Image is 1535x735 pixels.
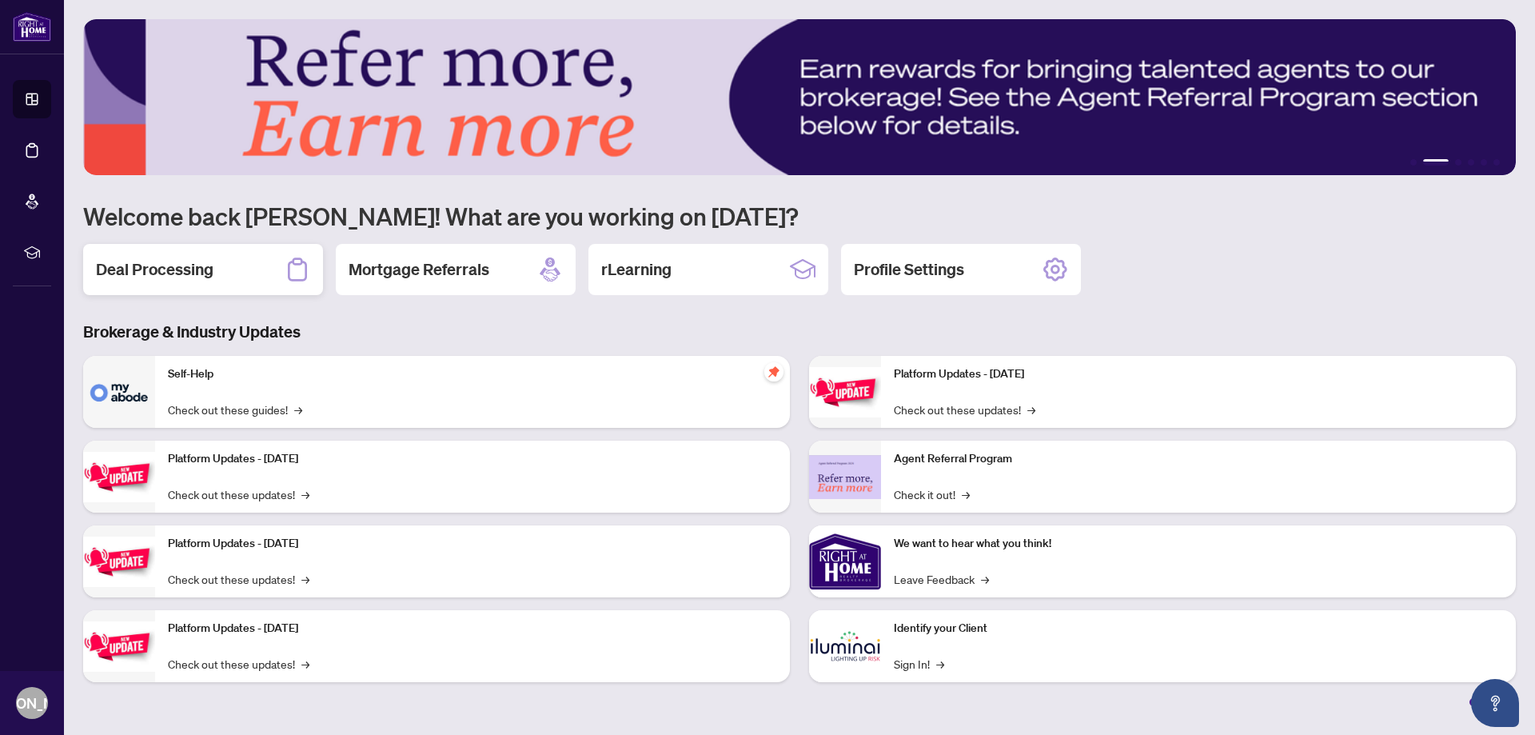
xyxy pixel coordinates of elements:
a: Sign In!→ [894,655,944,673]
img: Identify your Client [809,610,881,682]
span: → [301,485,309,503]
p: Identify your Client [894,620,1503,637]
button: 3 [1455,159,1461,166]
h3: Brokerage & Industry Updates [83,321,1516,343]
a: Check out these updates!→ [894,401,1035,418]
span: → [936,655,944,673]
img: Platform Updates - July 21, 2025 [83,537,155,587]
span: → [962,485,970,503]
p: Platform Updates - [DATE] [168,535,777,553]
span: → [294,401,302,418]
h2: Mortgage Referrals [349,258,489,281]
p: We want to hear what you think! [894,535,1503,553]
span: pushpin [764,362,783,381]
a: Leave Feedback→ [894,570,989,588]
h2: Profile Settings [854,258,964,281]
img: Platform Updates - July 8, 2025 [83,621,155,672]
a: Check out these guides!→ [168,401,302,418]
a: Check out these updates!→ [168,570,309,588]
button: 4 [1468,159,1474,166]
img: We want to hear what you think! [809,525,881,597]
button: 2 [1423,159,1449,166]
button: Open asap [1471,679,1519,727]
p: Platform Updates - [DATE] [168,620,777,637]
button: 6 [1493,159,1500,166]
p: Agent Referral Program [894,450,1503,468]
h2: rLearning [601,258,672,281]
a: Check out these updates!→ [168,655,309,673]
img: logo [13,12,51,42]
button: 5 [1481,159,1487,166]
img: Platform Updates - June 23, 2025 [809,367,881,417]
p: Platform Updates - [DATE] [168,450,777,468]
span: → [981,570,989,588]
span: → [301,570,309,588]
p: Self-Help [168,366,777,383]
img: Self-Help [83,356,155,428]
img: Agent Referral Program [809,455,881,499]
p: Platform Updates - [DATE] [894,366,1503,383]
a: Check it out!→ [894,485,970,503]
span: → [1027,401,1035,418]
button: 1 [1410,159,1417,166]
span: → [301,655,309,673]
a: Check out these updates!→ [168,485,309,503]
img: Platform Updates - September 16, 2025 [83,452,155,502]
h2: Deal Processing [96,258,213,281]
h1: Welcome back [PERSON_NAME]! What are you working on [DATE]? [83,201,1516,231]
img: Slide 1 [83,19,1516,175]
